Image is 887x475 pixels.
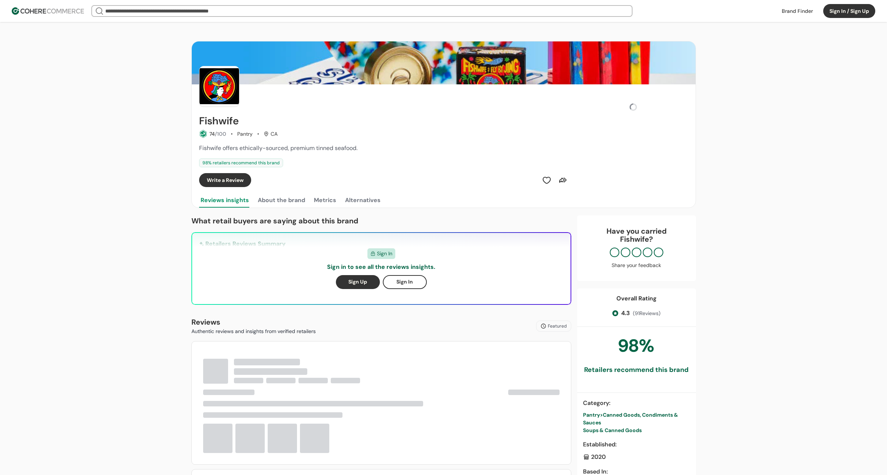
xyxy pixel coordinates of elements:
p: Authentic reviews and insights from verified retailers [191,328,316,335]
div: Have you carried [584,227,689,243]
div: Category : [583,399,690,408]
img: Cohere Logo [12,7,84,15]
button: Sign In [383,275,427,289]
span: Sign In [377,250,392,257]
span: Fishwife offers ethically-sourced, premium tinned seafood. [199,144,358,152]
span: Canned Goods, Condiments & Sauces [583,412,678,426]
div: 2020 [583,453,690,461]
img: Brand cover image [192,41,696,84]
div: 98 % [618,333,655,359]
b: Reviews [191,317,220,327]
button: Write a Review [199,173,251,187]
span: Pantry [583,412,600,418]
span: ( 91 Reviews) [633,310,660,317]
button: Sign Up [336,275,380,289]
button: Reviews insights [199,193,250,208]
p: What retail buyers are saying about this brand [191,215,571,226]
img: Brand Photo [199,66,239,106]
div: Retailers recommend this brand [584,365,689,375]
div: Pantry [237,130,253,138]
div: CA [264,130,278,138]
div: Share your feedback [584,262,689,269]
span: Featured [548,323,567,329]
span: /100 [215,131,226,137]
span: 74 [209,131,215,137]
span: > [600,412,603,418]
div: Overall Rating [616,294,657,303]
div: Established : [583,440,690,449]
div: Soups & Canned Goods [583,427,690,434]
button: Sign In / Sign Up [823,4,875,18]
a: Pantry>Canned Goods, Condiments & SaucesSoups & Canned Goods [583,411,690,434]
div: 98 % retailers recommend this brand [199,158,283,167]
p: Fishwife ? [584,235,689,243]
button: Alternatives [344,193,382,208]
h2: Fishwife [199,115,239,127]
button: Metrics [312,193,338,208]
span: 4.3 [621,309,630,318]
p: Sign in to see all the reviews insights. [327,263,435,271]
button: About the brand [256,193,307,208]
